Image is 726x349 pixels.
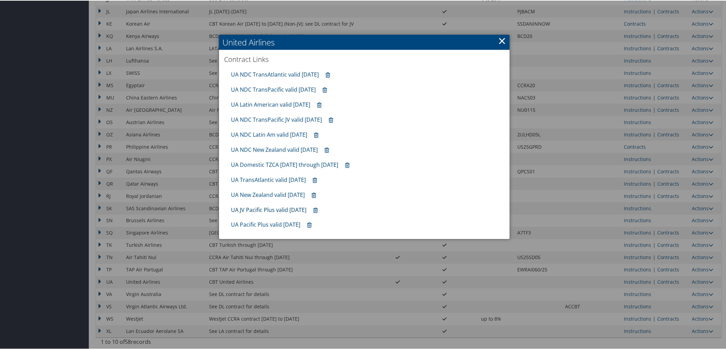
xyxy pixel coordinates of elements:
[231,115,322,123] a: UA NDC TransPacific JV valid [DATE]
[498,33,506,47] a: ×
[231,175,306,183] a: UA TransAtlantic valid [DATE]
[231,70,319,78] a: UA NDC TransAtlantic valid [DATE]
[321,143,332,156] a: Remove contract
[314,98,325,111] a: Remove contract
[231,205,306,213] a: UA JV Pacific Plus valid [DATE]
[231,145,318,153] a: UA NDC New Zealand valid [DATE]
[311,128,322,141] a: Remove contract
[325,113,337,126] a: Remove contract
[231,130,307,138] a: UA NDC Latin Am valid [DATE]
[308,188,319,201] a: Remove contract
[342,158,353,171] a: Remove contract
[231,220,300,228] a: UA Pacific Plus valid [DATE]
[231,100,310,108] a: UA Latin American valid [DATE]
[309,173,320,186] a: Remove contract
[219,34,510,49] h2: United Airlines
[231,160,338,168] a: UA Domestic TZCA [DATE] through [DATE]
[231,190,305,198] a: UA New Zealand valid [DATE]
[224,54,505,64] h3: Contract Links
[310,203,321,216] a: Remove contract
[304,218,315,231] a: Remove contract
[319,83,330,96] a: Remove contract
[231,85,316,93] a: UA NDC TransPacific valid [DATE]
[322,68,333,81] a: Remove contract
